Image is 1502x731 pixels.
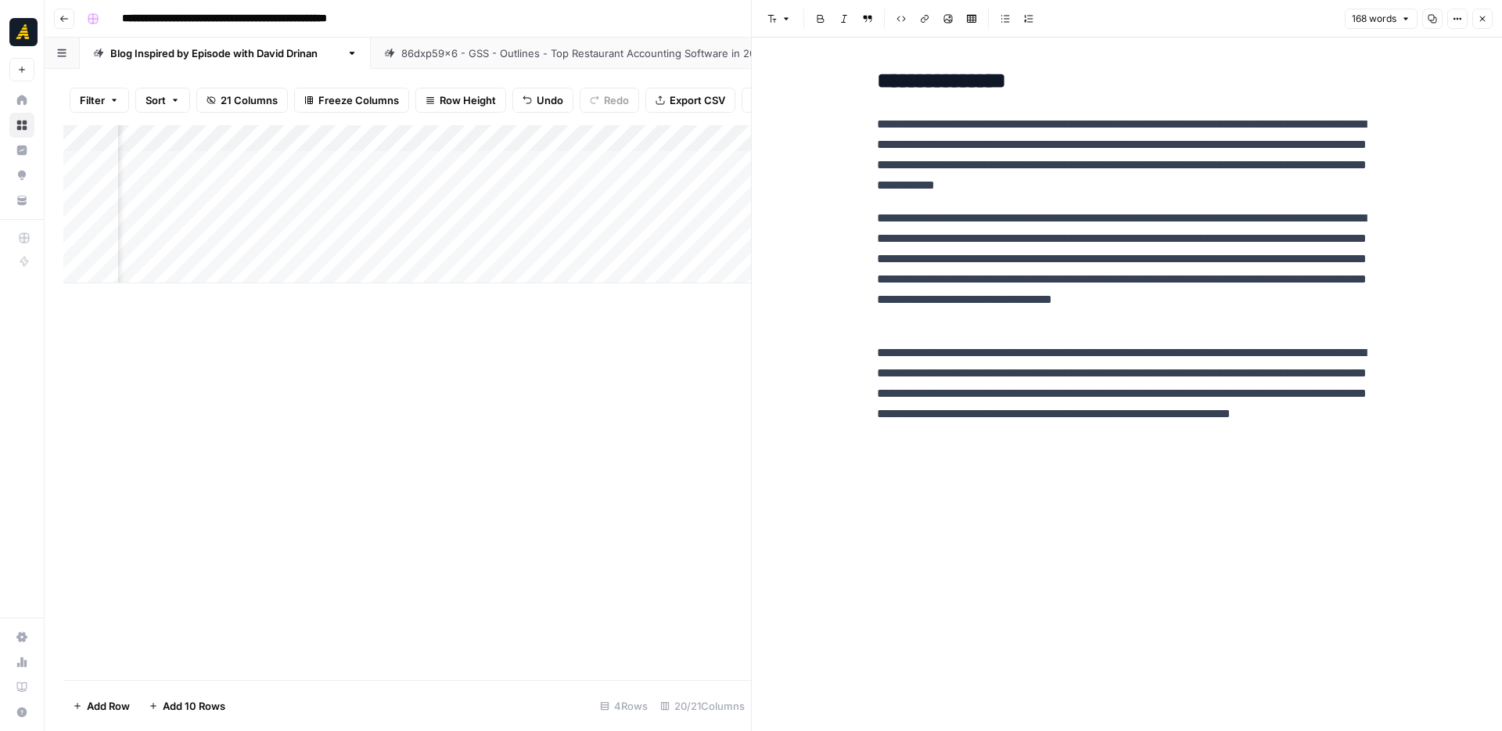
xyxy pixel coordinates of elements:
a: Learning Hub [9,675,34,700]
button: Redo [580,88,639,113]
a: Usage [9,650,34,675]
span: Sort [146,92,166,108]
span: 21 Columns [221,92,278,108]
a: 86dxp59x6 - GSS - Outlines - Top Restaurant Accounting Software in [DATE]: Tools That Save Time a... [371,38,973,69]
span: Add 10 Rows [163,698,225,714]
span: Freeze Columns [318,92,399,108]
span: 168 words [1352,12,1396,26]
a: Opportunities [9,163,34,188]
button: Add 10 Rows [139,693,235,718]
span: Undo [537,92,563,108]
span: Row Height [440,92,496,108]
div: 4 Rows [594,693,654,718]
div: 86dxp59x6 - GSS - Outlines - Top Restaurant Accounting Software in [DATE]: Tools That Save Time a... [401,45,943,61]
div: Blog Inspired by Episode with [PERSON_NAME] [110,45,340,61]
img: Marketers in Demand Logo [9,18,38,46]
a: Browse [9,113,34,138]
button: Add Row [63,693,139,718]
button: 168 words [1345,9,1418,29]
a: Insights [9,138,34,163]
span: Filter [80,92,105,108]
a: Your Data [9,188,34,213]
button: Help + Support [9,700,34,725]
button: Row Height [415,88,506,113]
a: Home [9,88,34,113]
button: Export CSV [645,88,735,113]
span: Add Row [87,698,130,714]
button: Workspace: Marketers in Demand [9,13,34,52]
button: Undo [512,88,573,113]
a: Blog Inspired by Episode with [PERSON_NAME] [80,38,371,69]
button: 21 Columns [196,88,288,113]
button: Filter [70,88,129,113]
div: 20/21 Columns [654,693,751,718]
a: Settings [9,625,34,650]
button: Sort [135,88,190,113]
span: Redo [604,92,629,108]
button: Freeze Columns [294,88,409,113]
span: Export CSV [670,92,725,108]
